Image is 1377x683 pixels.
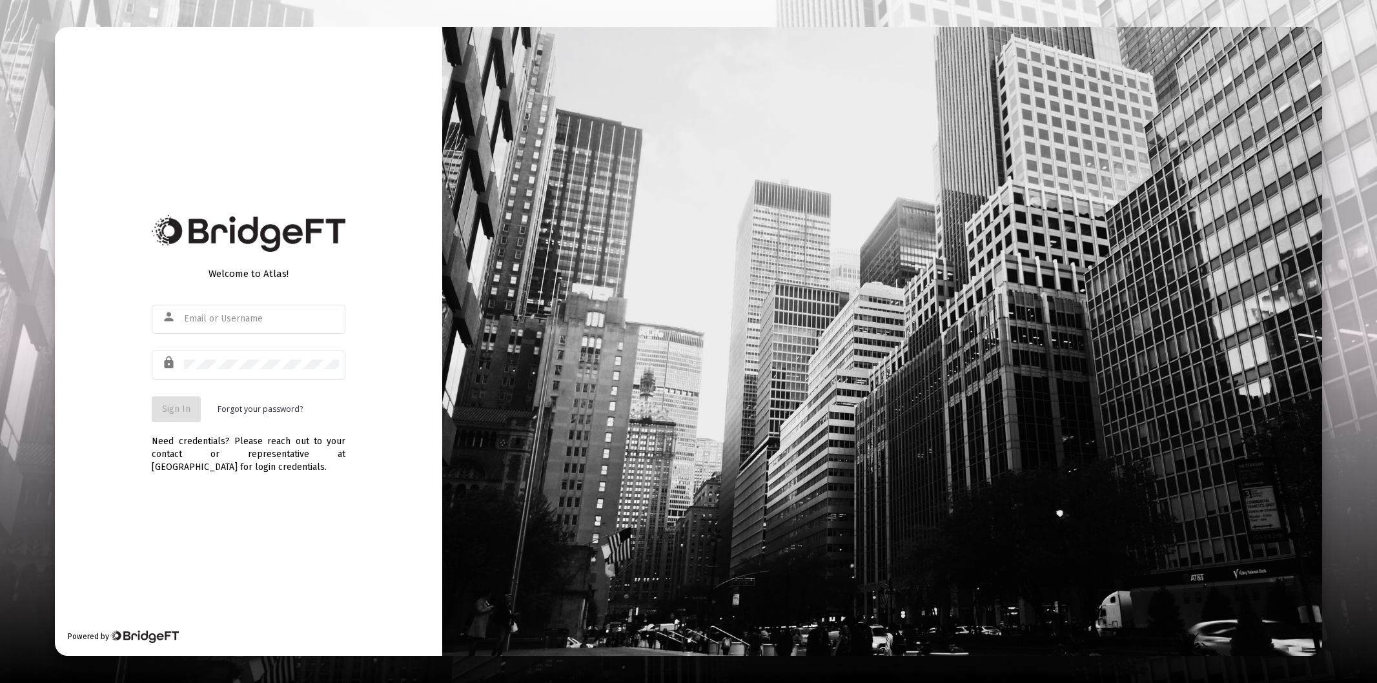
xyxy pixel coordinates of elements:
[184,314,339,324] input: Email or Username
[152,422,345,474] div: Need credentials? Please reach out to your contact or representative at [GEOGRAPHIC_DATA] for log...
[68,630,178,643] div: Powered by
[152,396,201,422] button: Sign In
[162,309,178,325] mat-icon: person
[152,215,345,252] img: Bridge Financial Technology Logo
[152,267,345,280] div: Welcome to Atlas!
[162,355,178,371] mat-icon: lock
[110,630,178,643] img: Bridge Financial Technology Logo
[162,403,190,414] span: Sign In
[218,403,303,416] a: Forgot your password?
